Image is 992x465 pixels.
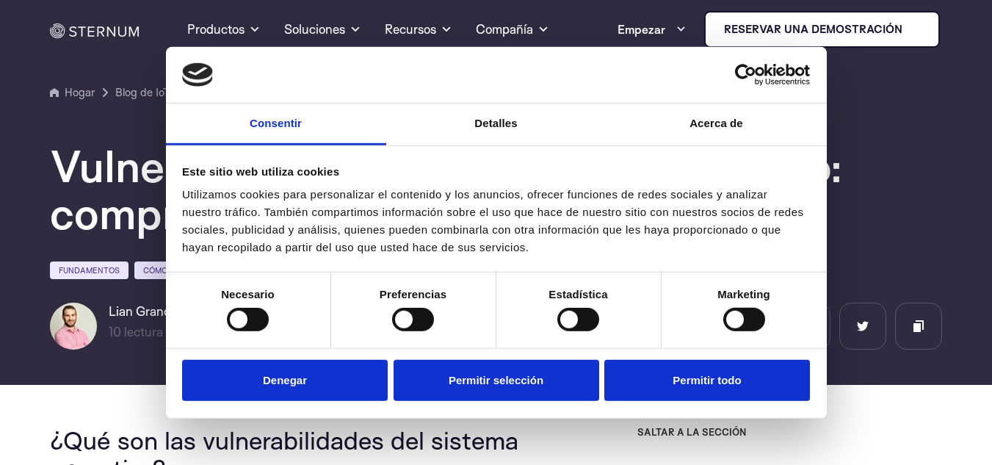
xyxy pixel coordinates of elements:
[618,15,687,44] a: Empezar
[187,21,245,37] font: Productos
[637,426,746,438] font: SALTAR A LA SECCIÓN
[59,265,120,275] font: Fundamentos
[380,288,446,300] font: Preferencias
[182,360,388,402] button: Denegar
[449,374,543,386] font: Permitir selección
[115,85,170,99] font: Blog de IoT
[673,374,741,386] font: Permitir todo
[143,265,207,275] font: Cómo hacerlo
[385,21,436,37] font: Recursos
[908,24,920,35] img: esternón iot
[50,84,95,101] a: Hogar
[681,64,810,86] a: Cookiebot centrado en el usuario - se abre en una nueva ventana
[689,117,743,129] font: Acerca de
[124,324,213,339] font: lectura mínima |
[704,11,940,48] a: Reservar una demostración
[182,165,339,178] font: Este sitio web utiliza cookies
[250,117,302,129] font: Consentir
[717,288,770,300] font: Marketing
[134,262,216,279] a: Cómo hacerlo
[50,138,843,240] font: Vulnerabilidades del sistema operativo: comprender y mitigar el riesgo
[618,22,665,37] font: Empezar
[221,288,275,300] font: Necesario
[474,117,517,129] font: Detalles
[724,22,902,36] font: Reservar una demostración
[182,188,803,253] font: Utilizamos cookies para personalizar el contenido y los anuncios, ofrecer funciones de redes soci...
[182,63,213,87] img: logo
[284,21,345,37] font: Soluciones
[476,21,533,37] font: Compañía
[604,360,810,402] button: Permitir todo
[394,360,599,402] button: Permitir selección
[549,288,607,300] font: Estadística
[65,85,95,99] font: Hogar
[50,262,128,279] a: Fundamentos
[50,303,97,350] img: Lian Granot
[109,324,121,339] font: 10
[115,84,170,101] a: Blog de IoT
[263,374,307,386] font: Denegar
[109,303,175,319] font: Lian Granot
